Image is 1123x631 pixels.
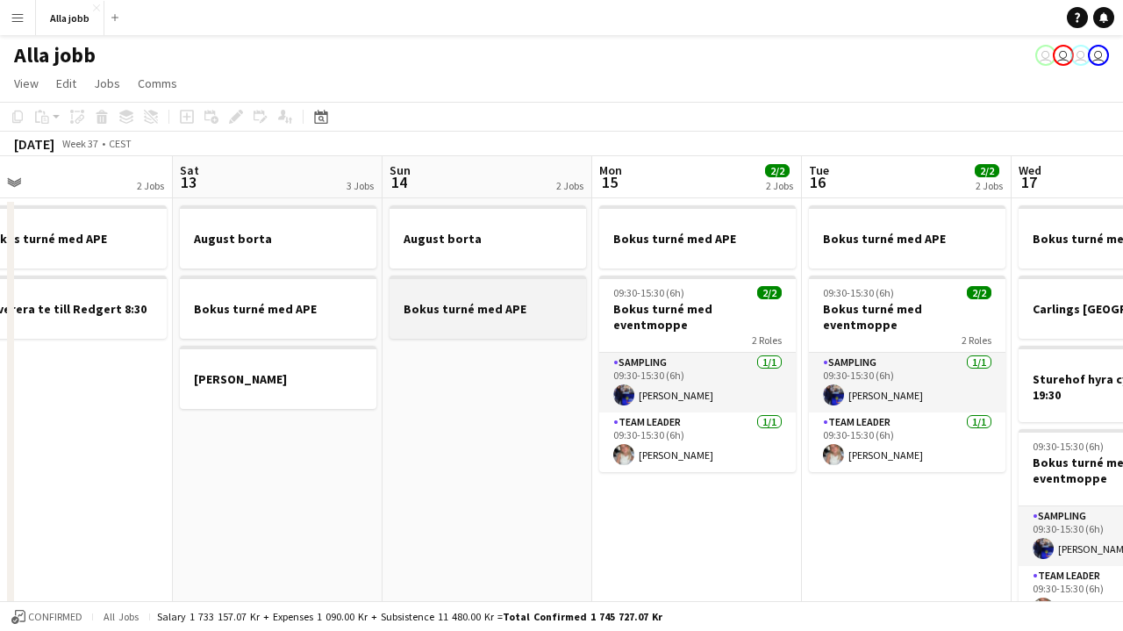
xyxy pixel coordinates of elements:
[14,75,39,91] span: View
[100,610,142,623] span: All jobs
[809,412,1005,472] app-card-role: Team Leader1/109:30-15:30 (6h)[PERSON_NAME]
[809,353,1005,412] app-card-role: Sampling1/109:30-15:30 (6h)[PERSON_NAME]
[1088,45,1109,66] app-user-avatar: Stina Dahl
[390,231,586,247] h3: August borta
[1070,45,1091,66] app-user-avatar: Emil Hasselberg
[1053,45,1074,66] app-user-avatar: Hedda Lagerbielke
[967,286,991,299] span: 2/2
[599,231,796,247] h3: Bokus turné med APE
[180,205,376,269] app-job-card: August borta
[809,276,1005,472] app-job-card: 09:30-15:30 (6h)2/2Bokus turné med eventmoppe2 RolesSampling1/109:30-15:30 (6h)[PERSON_NAME]Team ...
[14,42,96,68] h1: Alla jobb
[599,412,796,472] app-card-role: Team Leader1/109:30-15:30 (6h)[PERSON_NAME]
[1033,440,1104,453] span: 09:30-15:30 (6h)
[597,172,622,192] span: 15
[1035,45,1056,66] app-user-avatar: Hedda Lagerbielke
[809,231,1005,247] h3: Bokus turné med APE
[599,162,622,178] span: Mon
[599,353,796,412] app-card-role: Sampling1/109:30-15:30 (6h)[PERSON_NAME]
[809,301,1005,333] h3: Bokus turné med eventmoppe
[180,276,376,339] app-job-card: Bokus turné med APE
[58,137,102,150] span: Week 37
[809,162,829,178] span: Tue
[976,179,1003,192] div: 2 Jobs
[823,286,894,299] span: 09:30-15:30 (6h)
[752,333,782,347] span: 2 Roles
[766,179,793,192] div: 2 Jobs
[613,286,684,299] span: 09:30-15:30 (6h)
[131,72,184,95] a: Comms
[137,179,164,192] div: 2 Jobs
[9,607,85,627] button: Confirmed
[180,346,376,409] app-job-card: [PERSON_NAME]
[180,231,376,247] h3: August borta
[975,164,999,177] span: 2/2
[180,162,199,178] span: Sat
[390,162,411,178] span: Sun
[180,371,376,387] h3: [PERSON_NAME]
[599,276,796,472] app-job-card: 09:30-15:30 (6h)2/2Bokus turné med eventmoppe2 RolesSampling1/109:30-15:30 (6h)[PERSON_NAME]Team ...
[1016,172,1041,192] span: 17
[109,137,132,150] div: CEST
[599,205,796,269] app-job-card: Bokus turné med APE
[765,164,790,177] span: 2/2
[387,172,411,192] span: 14
[36,1,104,35] button: Alla jobb
[56,75,76,91] span: Edit
[177,172,199,192] span: 13
[599,301,796,333] h3: Bokus turné med eventmoppe
[1019,162,1041,178] span: Wed
[87,72,127,95] a: Jobs
[390,301,586,317] h3: Bokus turné med APE
[347,179,374,192] div: 3 Jobs
[7,72,46,95] a: View
[806,172,829,192] span: 16
[503,610,662,623] span: Total Confirmed 1 745 727.07 kr
[390,205,586,269] app-job-card: August borta
[556,179,583,192] div: 2 Jobs
[138,75,177,91] span: Comms
[94,75,120,91] span: Jobs
[14,135,54,153] div: [DATE]
[49,72,83,95] a: Edit
[28,611,82,623] span: Confirmed
[809,205,1005,269] app-job-card: Bokus turné med APE
[962,333,991,347] span: 2 Roles
[157,610,662,623] div: Salary 1 733 157.07 kr + Expenses 1 090.00 kr + Subsistence 11 480.00 kr =
[757,286,782,299] span: 2/2
[180,301,376,317] h3: Bokus turné med APE
[390,276,586,339] app-job-card: Bokus turné med APE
